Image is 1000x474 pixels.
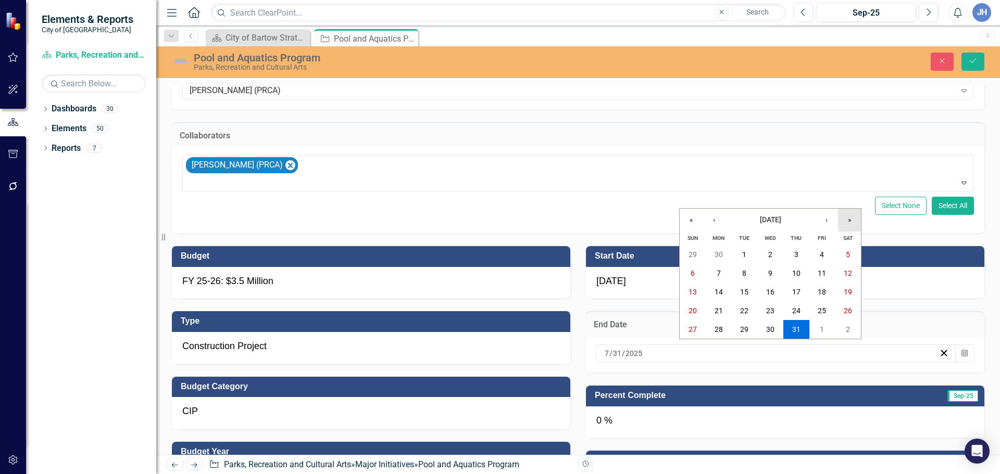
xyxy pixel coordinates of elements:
[355,459,414,469] a: Major Initiatives
[739,235,749,241] abbr: Tuesday
[609,349,612,358] span: /
[102,105,118,113] div: 30
[731,301,757,320] button: July 22, 2025
[844,306,852,315] abbr: July 26, 2025
[182,341,267,351] span: Construction Project
[622,349,625,358] span: /
[809,245,835,264] button: July 4, 2025
[172,53,189,69] img: Not Defined
[757,245,783,264] button: July 2, 2025
[757,264,783,283] button: July 9, 2025
[757,301,783,320] button: July 23, 2025
[792,306,801,315] abbr: July 24, 2025
[680,283,706,301] button: July 13, 2025
[844,269,852,277] abbr: July 12, 2025
[86,144,103,152] div: 7
[766,325,774,334] abbr: July 30, 2025
[760,215,781,224] span: [DATE]
[52,143,81,155] a: Reports
[680,320,706,339] button: July 27, 2025
[612,348,622,358] input: dd
[783,320,809,339] button: July 31, 2025
[835,283,861,301] button: July 19, 2025
[820,250,824,259] abbr: July 4, 2025
[194,52,628,63] div: Pool and Aquatics Program
[687,235,698,241] abbr: Sunday
[706,320,732,339] button: July 28, 2025
[595,251,979,261] h3: Start Date
[783,283,809,301] button: July 17, 2025
[224,459,351,469] a: Parks, Recreation and Cultural Arts
[757,320,783,339] button: July 30, 2025
[766,288,774,296] abbr: July 16, 2025
[783,245,809,264] button: July 3, 2025
[706,245,732,264] button: June 30, 2025
[742,250,746,259] abbr: July 1, 2025
[717,269,721,277] abbr: July 7, 2025
[689,288,697,296] abbr: July 13, 2025
[809,301,835,320] button: July 25, 2025
[706,264,732,283] button: July 7, 2025
[594,320,977,329] h3: End Date
[809,283,835,301] button: July 18, 2025
[794,250,798,259] abbr: July 3, 2025
[768,250,772,259] abbr: July 2, 2025
[712,235,724,241] abbr: Monday
[818,235,826,241] abbr: Friday
[625,348,643,358] input: yyyy
[835,245,861,264] button: July 5, 2025
[189,158,284,173] div: [PERSON_NAME] (PRCA)
[42,74,146,93] input: Search Below...
[182,406,198,416] span: CIP
[5,11,23,30] img: ClearPoint Strategy
[844,288,852,296] abbr: July 19, 2025
[596,276,626,286] span: [DATE]
[604,348,609,358] input: mm
[586,406,984,438] div: 0 %
[792,269,801,277] abbr: July 10, 2025
[809,320,835,339] button: August 1, 2025
[42,13,133,25] span: Elements & Reports
[715,306,723,315] abbr: July 21, 2025
[334,32,416,45] div: Pool and Aquatics Program
[816,3,916,22] button: Sep-25
[703,209,726,232] button: ‹
[731,5,783,20] button: Search
[783,264,809,283] button: July 10, 2025
[846,250,850,259] abbr: July 5, 2025
[181,316,565,326] h3: Type
[715,288,723,296] abbr: July 14, 2025
[765,235,776,241] abbr: Wednesday
[932,197,974,215] button: Select All
[818,269,826,277] abbr: July 11, 2025
[689,325,697,334] abbr: July 27, 2025
[731,283,757,301] button: July 15, 2025
[843,235,853,241] abbr: Saturday
[208,31,307,44] a: City of Bartow Strategy and Performance Dashboard
[92,124,108,133] div: 50
[211,4,786,22] input: Search ClearPoint...
[875,197,927,215] button: Select None
[972,3,991,22] button: JH
[226,31,307,44] div: City of Bartow Strategy and Performance Dashboard
[838,209,861,232] button: »
[818,288,826,296] abbr: July 18, 2025
[820,7,913,19] div: Sep-25
[835,320,861,339] button: August 2, 2025
[835,301,861,320] button: July 26, 2025
[689,306,697,315] abbr: July 20, 2025
[835,264,861,283] button: July 12, 2025
[190,84,956,96] div: [PERSON_NAME] (PRCA)
[680,301,706,320] button: July 20, 2025
[715,250,723,259] abbr: June 30, 2025
[42,25,133,34] small: City of [GEOGRAPHIC_DATA]
[820,325,824,334] abbr: August 1, 2025
[181,382,565,391] h3: Budget Category
[689,250,697,259] abbr: June 29, 2025
[768,269,772,277] abbr: July 9, 2025
[680,264,706,283] button: July 6, 2025
[846,325,850,334] abbr: August 2, 2025
[731,245,757,264] button: July 1, 2025
[285,160,295,170] div: Remove Kyle Lasek (PRCA)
